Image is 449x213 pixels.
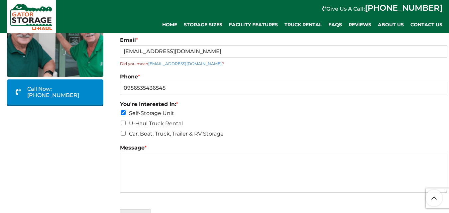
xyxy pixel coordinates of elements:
a: REVIEWS [345,18,375,32]
a: Facility Features [226,18,281,32]
label: U-Haul Truck Rental [129,120,183,127]
label: Self-Storage Unit [129,110,174,116]
div: Main navigation [59,18,446,32]
label: You're Interested In: [120,101,447,108]
span: Contact Us [410,22,442,28]
a: [EMAIL_ADDRESS][DOMAIN_NAME] [148,61,222,66]
span: Facility Features [229,22,278,28]
a: Call Now: [PHONE_NUMBER] [7,79,103,105]
label: Car, Boat, Truck, Trailer & RV Storage [129,131,224,137]
label: Message [120,145,447,152]
label: Phone [120,73,447,80]
span: REVIEWS [349,22,371,28]
a: Storage Sizes [180,18,226,32]
a: [PHONE_NUMBER] [365,3,442,13]
a: About Us [375,18,407,32]
span: Truck Rental [284,22,322,28]
span: Home [162,22,177,28]
span: About Us [378,22,404,28]
strong: Give Us A Call: [326,6,442,12]
label: Did you mean ? [120,60,447,67]
a: Truck Rental [281,18,325,32]
span: FAQs [328,22,342,28]
a: Scroll to top button [426,190,442,206]
a: Contact Us [407,18,446,32]
label: Email [120,37,447,44]
a: FAQs [325,18,345,32]
span: Storage Sizes [184,22,222,28]
a: Home [159,18,180,32]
